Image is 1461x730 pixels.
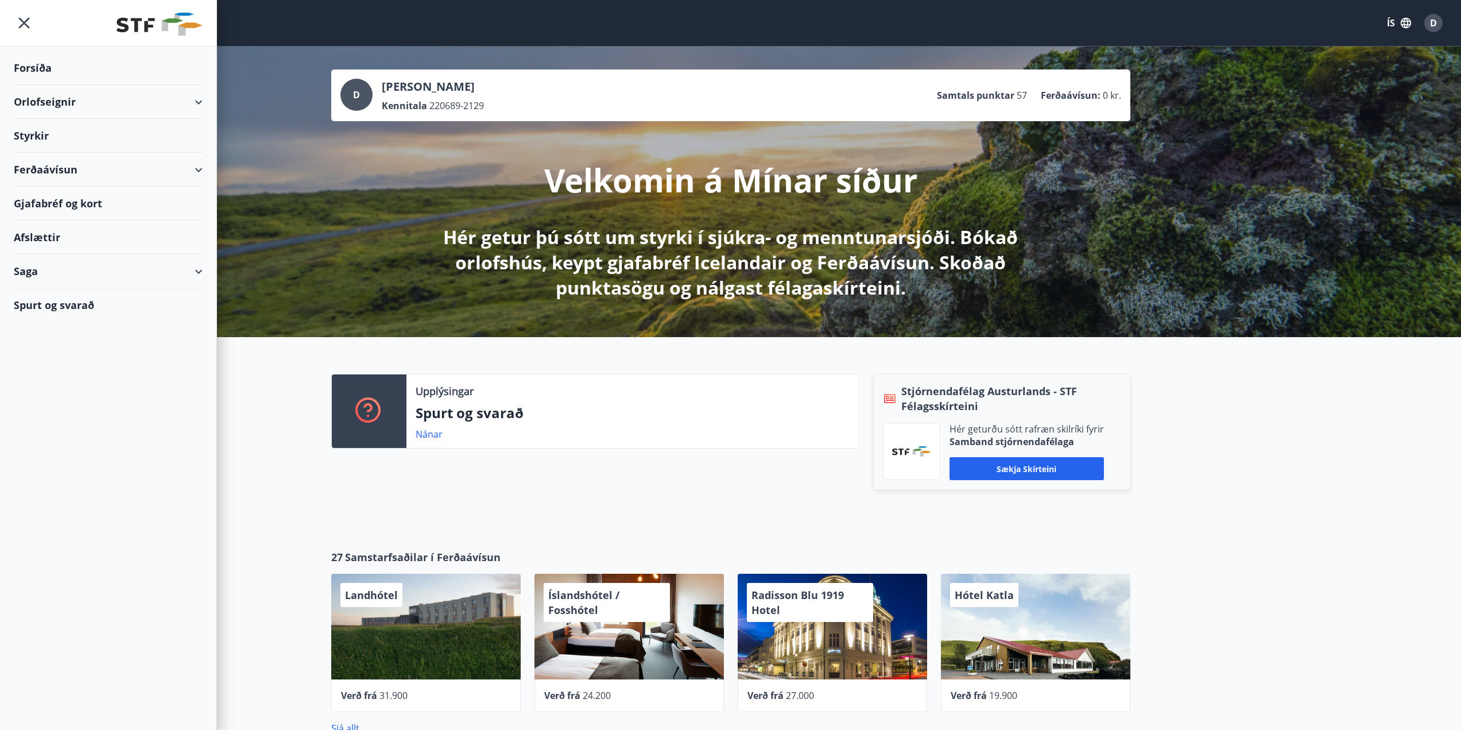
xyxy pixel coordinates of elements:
span: D [353,88,360,101]
span: Verð frá [747,689,784,702]
div: Styrkir [14,119,203,153]
button: ÍS [1381,13,1417,33]
div: Saga [14,254,203,288]
div: Ferðaávísun [14,153,203,187]
p: Kennitala [382,99,427,112]
span: Stjórnendafélag Austurlands - STF Félagsskírteini [901,384,1121,414]
div: Spurt og svarað [14,288,203,322]
div: Afslættir [14,221,203,254]
span: 57 [1017,89,1027,102]
span: Verð frá [544,689,580,702]
p: Spurt og svarað [416,403,850,423]
span: Landhótel [345,588,398,602]
p: Upplýsingar [416,384,474,399]
p: Samband stjórnendafélaga [950,435,1104,448]
span: 0 kr. [1103,89,1121,102]
span: Íslandshótel / Fosshótel [548,588,619,617]
button: menu [14,13,34,33]
p: Samtals punktar [937,89,1014,102]
p: [PERSON_NAME] [382,79,484,95]
img: union_logo [117,13,203,36]
button: D [1420,9,1447,37]
span: 220689-2129 [429,99,484,112]
span: Radisson Blu 1919 Hotel [751,588,844,617]
span: Hótel Katla [955,588,1014,602]
span: 24.200 [583,689,611,702]
div: Gjafabréf og kort [14,187,203,221]
p: Hér geturðu sótt rafræn skilríki fyrir [950,423,1104,435]
span: Verð frá [341,689,377,702]
span: Verð frá [951,689,987,702]
p: Ferðaávísun : [1041,89,1100,102]
span: 19.900 [989,689,1017,702]
img: vjCaq2fThgY3EUYqSgpjEiBg6WP39ov69hlhuPVN.png [892,446,931,457]
button: Sækja skírteini [950,457,1104,480]
p: Velkomin á Mínar síður [544,158,917,202]
span: Samstarfsaðilar í Ferðaávísun [345,550,501,565]
span: 31.900 [379,689,408,702]
span: D [1430,17,1437,29]
div: Forsíða [14,51,203,85]
span: 27 [331,550,343,565]
p: Hér getur þú sótt um styrki í sjúkra- og menntunarsjóði. Bókað orlofshús, keypt gjafabréf Iceland... [428,225,1034,300]
div: Orlofseignir [14,85,203,119]
span: 27.000 [786,689,814,702]
a: Nánar [416,428,443,441]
